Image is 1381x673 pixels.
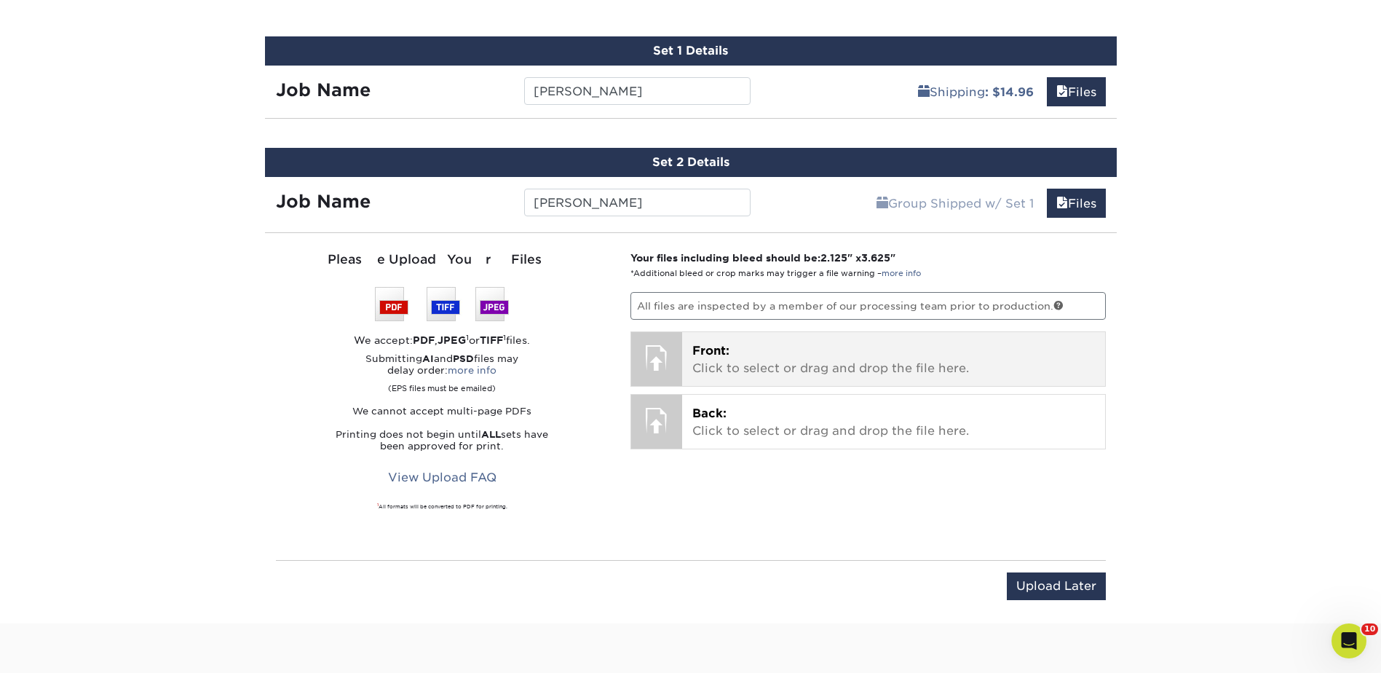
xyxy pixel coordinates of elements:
iframe: Intercom live chat [1331,623,1366,658]
p: All files are inspected by a member of our processing team prior to production. [630,292,1106,320]
img: We accept: PSD, TIFF, or JPEG (JPG) [375,287,509,321]
sup: 1 [377,503,379,507]
a: more info [882,269,921,278]
strong: Job Name [276,191,371,212]
p: Submitting and files may delay order: [276,353,609,394]
strong: JPEG [438,334,466,346]
div: Please Upload Your Files [276,251,609,269]
b: : $14.96 [985,85,1034,99]
p: Click to select or drag and drop the file here. [692,405,1095,440]
strong: TIFF [480,334,503,346]
small: *Additional bleed or crop marks may trigger a file warning – [630,269,921,278]
input: Enter a job name [524,77,751,105]
div: We accept: , or files. [276,333,609,347]
small: (EPS files must be emailed) [388,377,496,394]
strong: Job Name [276,79,371,101]
span: 3.625 [861,252,890,264]
span: 10 [1361,623,1378,635]
span: files [1056,197,1068,210]
strong: PSD [453,353,474,364]
span: Back: [692,406,727,420]
p: We cannot accept multi-page PDFs [276,406,609,417]
span: files [1056,85,1068,99]
a: Shipping: $14.96 [909,77,1043,106]
input: Upload Later [1007,572,1106,600]
a: Files [1047,189,1106,218]
p: Printing does not begin until sets have been approved for print. [276,429,609,452]
p: Click to select or drag and drop the file here. [692,342,1095,377]
div: All formats will be converted to PDF for printing. [276,503,609,511]
a: Group Shipped w/ Set 1 [867,189,1043,218]
span: 2.125 [820,252,847,264]
sup: 1 [503,333,506,342]
strong: Your files including bleed should be: " x " [630,252,895,264]
strong: AI [422,353,434,364]
a: View Upload FAQ [379,464,506,492]
a: more info [448,365,496,376]
span: Front: [692,344,729,358]
strong: PDF [413,334,435,346]
div: Set 2 Details [265,148,1117,177]
a: Files [1047,77,1106,106]
input: Enter a job name [524,189,751,216]
sup: 1 [466,333,469,342]
span: shipping [877,197,888,210]
span: shipping [918,85,930,99]
strong: ALL [481,429,501,440]
div: Set 1 Details [265,36,1117,66]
